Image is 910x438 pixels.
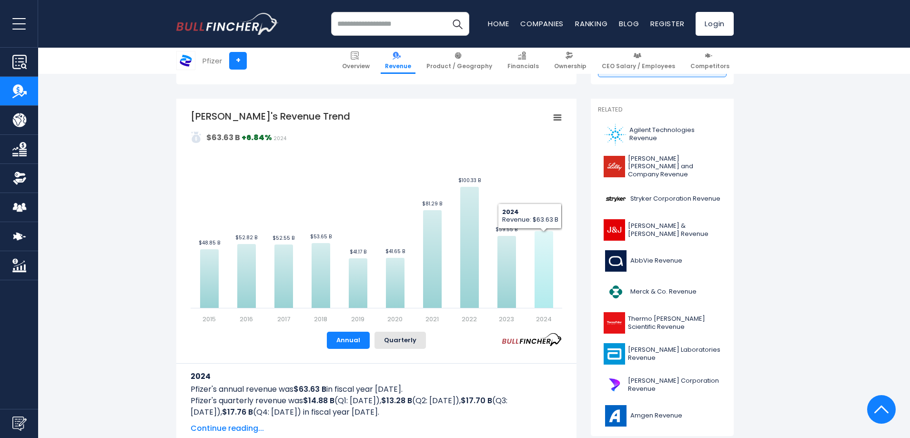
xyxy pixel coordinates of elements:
a: Product / Geography [422,48,496,74]
text: $59.55 B [495,226,517,233]
p: Related [598,106,727,114]
img: TMO logo [604,312,625,334]
p: Pfizer's quarterly revenue was (Q1: [DATE]), (Q2: [DATE]), (Q3: [DATE]), (Q4: [DATE]) in fiscal y... [191,395,562,418]
a: [PERSON_NAME] Corporation Revenue [598,372,727,398]
span: CEO Salary / Employees [602,62,675,70]
a: Competitors [686,48,734,74]
text: $52.82 B [235,234,257,241]
strong: $63.63 B [206,132,240,143]
b: $17.70 B [461,395,492,406]
img: AMGN logo [604,405,627,427]
text: 2016 [240,315,253,324]
text: $100.33 B [458,177,481,184]
a: Financials [503,48,543,74]
img: A logo [604,124,627,145]
span: Overview [342,62,370,70]
a: CEO Salary / Employees [597,48,679,74]
a: Revenue [381,48,415,74]
a: Home [488,19,509,29]
div: Pfizer [202,55,222,66]
text: $41.65 B [385,248,405,255]
img: PFE logo [177,51,195,70]
img: SYK logo [604,188,627,210]
a: Blog [619,19,639,29]
a: Companies [520,19,564,29]
a: Go to homepage [176,13,279,35]
img: JNJ logo [604,219,625,241]
tspan: [PERSON_NAME]'s Revenue Trend [191,110,350,123]
button: Search [445,12,469,36]
img: bullfincher logo [176,13,279,35]
b: $63.63 B [293,384,326,395]
text: 2017 [277,315,290,324]
span: Continue reading... [191,423,562,434]
strong: +6.84% [242,132,272,143]
a: Amgen Revenue [598,403,727,429]
text: 2024 [536,315,552,324]
text: 2019 [351,315,364,324]
img: addasd [191,132,202,143]
a: Ranking [575,19,607,29]
button: Quarterly [374,332,426,349]
svg: Pfizer's Revenue Trend [191,110,562,324]
img: Ownership [12,171,27,185]
a: Login [696,12,734,36]
span: Competitors [690,62,729,70]
a: + [229,52,247,70]
a: [PERSON_NAME] Laboratories Revenue [598,341,727,367]
text: 2022 [462,315,477,324]
span: Financials [507,62,539,70]
a: [PERSON_NAME] [PERSON_NAME] and Company Revenue [598,153,727,182]
img: DHR logo [604,374,625,396]
a: Thermo [PERSON_NAME] Scientific Revenue [598,310,727,336]
span: Ownership [554,62,586,70]
p: Pfizer's annual revenue was in fiscal year [DATE]. [191,384,562,395]
img: ABT logo [604,343,625,365]
span: Revenue [385,62,411,70]
b: $14.88 B [303,395,334,406]
a: Overview [338,48,374,74]
text: $81.29 B [422,200,442,207]
img: MRK logo [604,281,627,303]
text: $53.65 B [310,233,332,240]
a: Ownership [550,48,591,74]
img: ABBV logo [604,250,627,272]
text: 2018 [314,315,327,324]
a: Stryker Corporation Revenue [598,186,727,212]
text: 2020 [387,315,403,324]
h3: 2024 [191,370,562,382]
a: Merck & Co. Revenue [598,279,727,305]
text: $41.17 B [350,248,366,255]
span: Product / Geography [426,62,492,70]
b: $17.76 B [222,407,253,418]
a: Agilent Technologies Revenue [598,122,727,148]
img: LLY logo [604,156,625,177]
text: 2021 [425,315,439,324]
text: $63.63 B [533,221,554,228]
a: AbbVie Revenue [598,248,727,274]
text: 2015 [202,315,216,324]
text: $52.55 B [273,234,294,242]
a: Register [650,19,684,29]
text: $48.85 B [199,239,220,246]
span: 2024 [273,135,286,142]
text: 2023 [499,315,514,324]
a: [PERSON_NAME] & [PERSON_NAME] Revenue [598,217,727,243]
button: Annual [327,332,370,349]
b: $13.28 B [381,395,412,406]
